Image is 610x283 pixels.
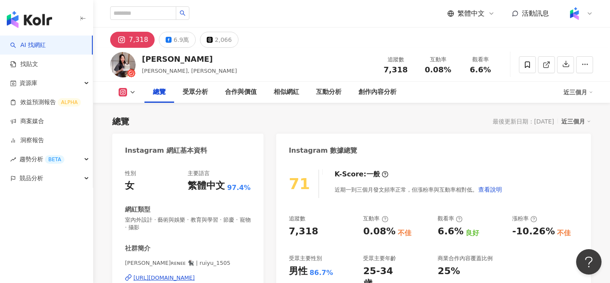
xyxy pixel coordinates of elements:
[125,274,251,282] a: [URL][DOMAIN_NAME]
[470,66,491,74] span: 6.6%
[133,274,195,282] div: [URL][DOMAIN_NAME]
[142,54,237,64] div: [PERSON_NAME]
[398,228,411,238] div: 不佳
[125,146,207,155] div: Instagram 網紅基本資料
[200,32,238,48] button: 2,066
[363,255,396,262] div: 受眾主要年齡
[19,74,37,93] span: 資源庫
[129,34,148,46] div: 7,318
[183,87,208,97] div: 受眾分析
[289,146,358,155] div: Instagram 數據總覽
[478,186,502,193] span: 查看說明
[188,170,210,177] div: 主要語言
[125,170,136,177] div: 性別
[438,265,460,278] div: 25%
[289,255,322,262] div: 受眾主要性別
[289,215,305,223] div: 追蹤數
[289,225,319,238] div: 7,318
[522,9,549,17] span: 活動訊息
[10,136,44,145] a: 洞察報告
[438,225,463,238] div: 6.6%
[10,98,81,107] a: 效益預測報告ALPHA
[457,9,485,18] span: 繁體中文
[438,255,493,262] div: 商業合作內容覆蓋比例
[512,215,537,223] div: 漲粉率
[7,11,52,28] img: logo
[19,169,43,188] span: 競品分析
[227,183,251,192] span: 97.4%
[180,10,186,16] span: search
[125,179,134,192] div: 女
[493,118,554,125] div: 最後更新日期：[DATE]
[380,55,412,64] div: 追蹤數
[561,116,591,127] div: 近三個月
[466,228,479,238] div: 良好
[125,244,150,253] div: 社群簡介
[153,87,166,97] div: 總覽
[384,65,408,74] span: 7,318
[159,32,196,48] button: 6.9萬
[438,215,463,223] div: 觀看率
[142,68,237,74] span: [PERSON_NAME], [PERSON_NAME]
[335,181,502,198] div: 近期一到三個月發文頻率正常，但漲粉率與互動率相對低。
[215,34,232,46] div: 2,066
[174,34,189,46] div: 6.9萬
[10,41,46,49] a: searchAI 找網紅
[125,205,150,214] div: 網紅類型
[310,268,333,278] div: 86.7%
[110,32,155,48] button: 7,318
[478,181,502,198] button: 查看說明
[112,115,129,127] div: 總覽
[110,52,136,77] img: KOL Avatar
[10,157,16,162] span: rise
[366,170,380,179] div: 一般
[335,170,388,179] div: K-Score :
[422,55,454,64] div: 互動率
[363,225,395,238] div: 0.08%
[45,155,64,164] div: BETA
[188,179,225,192] div: 繁體中文
[316,87,341,97] div: 互動分析
[576,249,602,275] iframe: Help Scout Beacon - Open
[363,215,388,223] div: 互動率
[289,175,310,192] div: 71
[358,87,396,97] div: 創作內容分析
[274,87,299,97] div: 相似網紅
[557,228,571,238] div: 不佳
[289,265,308,278] div: 男性
[125,216,251,231] span: 室內外設計 · 藝術與娛樂 · 教育與學習 · 節慶 · 寵物 · 攝影
[125,259,251,267] span: [PERSON_NAME]ʀᴇɴᴇᴇ 🐈‍⬛ | ruiyu_1505
[512,225,555,238] div: -10.26%
[225,87,257,97] div: 合作與價值
[425,66,451,74] span: 0.08%
[464,55,496,64] div: 觀看率
[10,117,44,126] a: 商案媒合
[19,150,64,169] span: 趨勢分析
[10,60,38,69] a: 找貼文
[566,5,582,22] img: Kolr%20app%20icon%20%281%29.png
[563,85,593,99] div: 近三個月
